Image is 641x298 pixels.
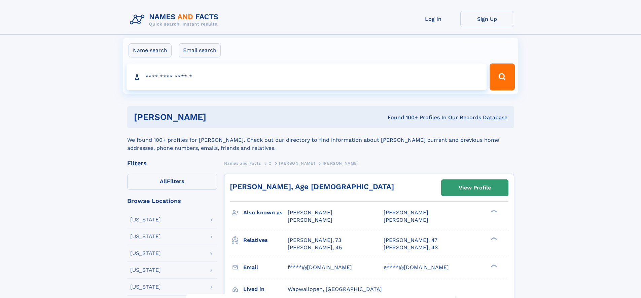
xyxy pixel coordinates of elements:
[127,63,487,90] input: search input
[406,11,460,27] a: Log In
[243,207,288,218] h3: Also known as
[269,159,272,167] a: C
[288,244,342,251] a: [PERSON_NAME], 45
[130,217,161,222] div: [US_STATE]
[459,180,491,196] div: View Profile
[384,209,428,216] span: [PERSON_NAME]
[288,209,332,216] span: [PERSON_NAME]
[230,182,394,191] a: [PERSON_NAME], Age [DEMOGRAPHIC_DATA]
[127,198,217,204] div: Browse Locations
[130,284,161,290] div: [US_STATE]
[243,235,288,246] h3: Relatives
[279,159,315,167] a: [PERSON_NAME]
[127,174,217,190] label: Filters
[224,159,261,167] a: Names and Facts
[134,113,297,121] h1: [PERSON_NAME]
[130,234,161,239] div: [US_STATE]
[129,43,172,57] label: Name search
[384,237,437,244] a: [PERSON_NAME], 47
[288,237,341,244] a: [PERSON_NAME], 73
[269,161,272,166] span: C
[127,128,514,152] div: We found 100+ profiles for [PERSON_NAME]. Check out our directory to find information about [PERS...
[243,262,288,273] h3: Email
[489,209,497,213] div: ❯
[384,244,438,251] a: [PERSON_NAME], 43
[460,11,514,27] a: Sign Up
[127,160,217,166] div: Filters
[288,286,382,292] span: Wapwallopen, [GEOGRAPHIC_DATA]
[297,114,507,121] div: Found 100+ Profiles In Our Records Database
[489,263,497,268] div: ❯
[288,217,332,223] span: [PERSON_NAME]
[323,161,359,166] span: [PERSON_NAME]
[490,63,514,90] button: Search Button
[441,180,508,196] a: View Profile
[130,267,161,273] div: [US_STATE]
[179,43,221,57] label: Email search
[489,236,497,241] div: ❯
[384,217,428,223] span: [PERSON_NAME]
[279,161,315,166] span: [PERSON_NAME]
[130,251,161,256] div: [US_STATE]
[127,11,224,29] img: Logo Names and Facts
[243,284,288,295] h3: Lived in
[160,178,167,184] span: All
